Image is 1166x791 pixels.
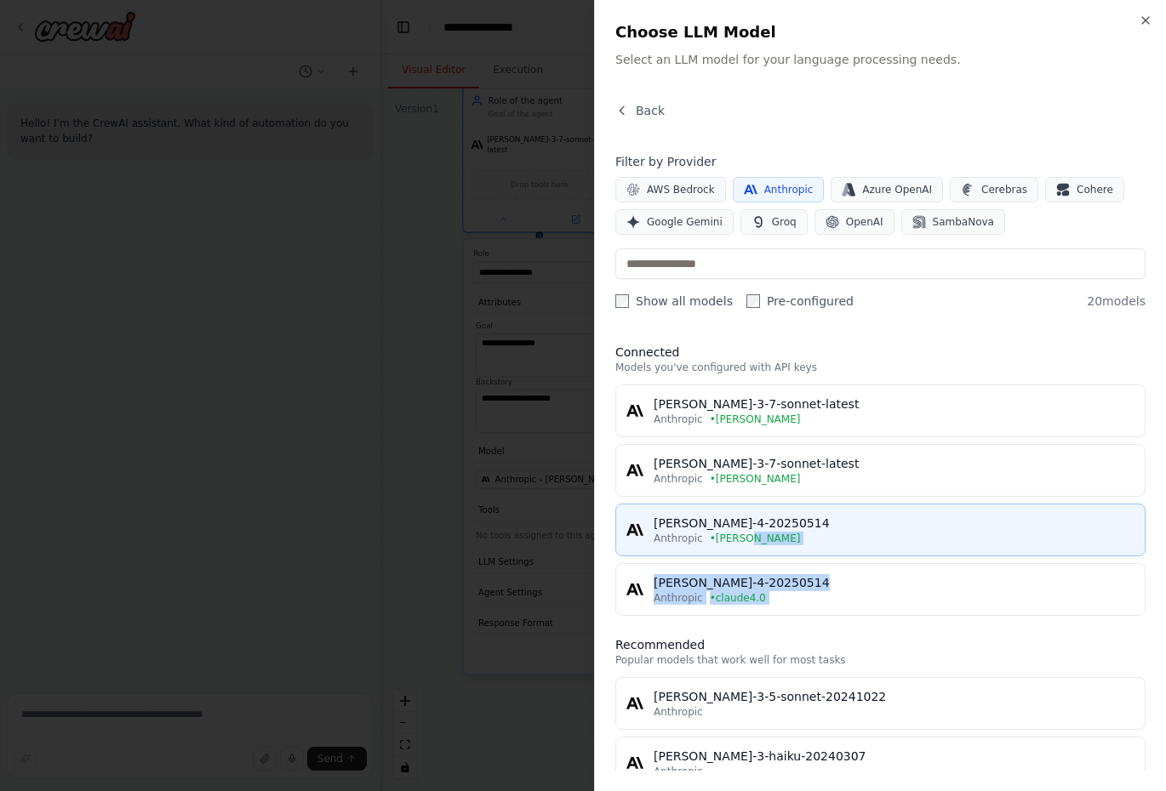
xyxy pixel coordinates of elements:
[654,591,703,605] span: Anthropic
[846,215,883,229] span: OpenAI
[615,737,1146,789] button: [PERSON_NAME]-3-haiku-20240307Anthropic
[647,183,715,196] span: AWS Bedrock
[710,532,801,545] span: • [PERSON_NAME]
[862,183,932,196] span: Azure OpenAI
[654,472,703,486] span: Anthropic
[615,51,1146,68] p: Select an LLM model for your language processing needs.
[933,215,994,229] span: SambaNova
[654,532,703,545] span: Anthropic
[772,215,797,229] span: Groq
[615,653,1146,667] p: Popular models that work well for most tasks
[740,209,808,235] button: Groq
[615,384,1146,437] button: [PERSON_NAME]-3-7-sonnet-latestAnthropic•[PERSON_NAME]
[710,591,766,605] span: • claude4.0
[654,395,1135,413] div: [PERSON_NAME]-3-7-sonnet-latest
[764,183,814,196] span: Anthropic
[710,413,801,426] span: • [PERSON_NAME]
[654,574,1135,591] div: [PERSON_NAME]-4-20250514
[733,177,825,202] button: Anthropic
[654,413,703,426] span: Anthropic
[1045,177,1124,202] button: Cohere
[615,563,1146,616] button: [PERSON_NAME]-4-20250514Anthropic•claude4.0
[981,183,1027,196] span: Cerebras
[746,293,854,310] label: Pre-configured
[615,504,1146,556] button: [PERSON_NAME]-4-20250514Anthropic•[PERSON_NAME]
[746,294,760,308] input: Pre-configured
[615,102,665,119] button: Back
[654,515,1135,532] div: [PERSON_NAME]-4-20250514
[647,215,723,229] span: Google Gemini
[615,209,734,235] button: Google Gemini
[710,472,801,486] span: • [PERSON_NAME]
[615,344,1146,361] h3: Connected
[654,455,1135,472] div: [PERSON_NAME]-3-7-sonnet-latest
[1087,293,1146,310] span: 20 models
[615,153,1146,170] h4: Filter by Provider
[901,209,1005,235] button: SambaNova
[1077,183,1113,196] span: Cohere
[615,20,1146,44] h2: Choose LLM Model
[615,293,733,310] label: Show all models
[636,102,665,119] span: Back
[654,765,703,778] span: Anthropic
[615,677,1146,730] button: [PERSON_NAME]-3-5-sonnet-20241022Anthropic
[950,177,1038,202] button: Cerebras
[654,748,1135,765] div: [PERSON_NAME]-3-haiku-20240307
[615,361,1146,374] p: Models you've configured with API keys
[615,177,726,202] button: AWS Bedrock
[615,444,1146,497] button: [PERSON_NAME]-3-7-sonnet-latestAnthropic•[PERSON_NAME]
[831,177,943,202] button: Azure OpenAI
[654,705,703,719] span: Anthropic
[615,294,629,308] input: Show all models
[654,688,1135,705] div: [PERSON_NAME]-3-5-sonnet-20241022
[814,209,895,235] button: OpenAI
[615,636,1146,653] h3: Recommended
